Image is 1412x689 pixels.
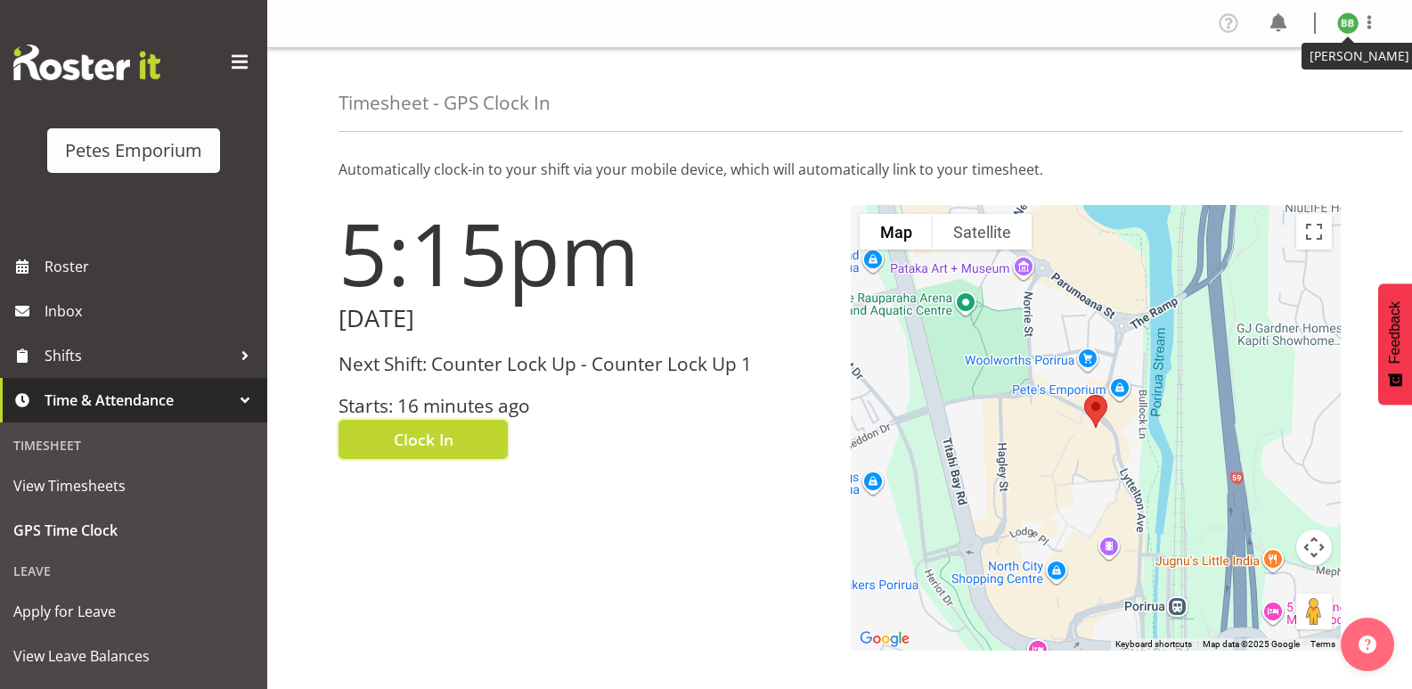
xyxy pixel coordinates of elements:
span: Apply for Leave [13,598,254,625]
a: View Leave Balances [4,634,263,678]
img: beena-bist9974.jpg [1337,12,1359,34]
span: Shifts [45,342,232,369]
button: Clock In [339,420,508,459]
a: Open this area in Google Maps (opens a new window) [855,627,914,651]
div: Petes Emporium [65,137,202,164]
span: Feedback [1387,301,1403,364]
a: View Timesheets [4,463,263,508]
span: Time & Attendance [45,387,232,414]
span: Roster [45,253,258,280]
span: View Timesheets [13,472,254,499]
img: Rosterit website logo [13,45,160,80]
a: Terms (opens in new tab) [1310,639,1335,649]
span: Map data ©2025 Google [1203,639,1300,649]
div: Leave [4,553,263,589]
a: Apply for Leave [4,589,263,634]
h3: Starts: 16 minutes ago [339,396,829,416]
button: Map camera controls [1296,529,1332,565]
span: GPS Time Clock [13,517,254,544]
h4: Timesheet - GPS Clock In [339,93,551,113]
a: GPS Time Clock [4,508,263,553]
img: help-xxl-2.png [1359,636,1376,653]
img: Google [855,627,914,651]
span: View Leave Balances [13,643,254,669]
span: Clock In [394,428,453,451]
button: Feedback - Show survey [1378,283,1412,405]
h2: [DATE] [339,305,829,332]
div: Timesheet [4,427,263,463]
button: Keyboard shortcuts [1115,638,1192,651]
p: Automatically clock-in to your shift via your mobile device, which will automatically link to you... [339,159,1341,180]
span: Inbox [45,298,258,324]
h3: Next Shift: Counter Lock Up - Counter Lock Up 1 [339,354,829,374]
button: Toggle fullscreen view [1296,214,1332,250]
button: Show street map [860,214,933,250]
h1: 5:15pm [339,205,829,301]
button: Drag Pegman onto the map to open Street View [1296,594,1332,629]
button: Show satellite imagery [933,214,1032,250]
